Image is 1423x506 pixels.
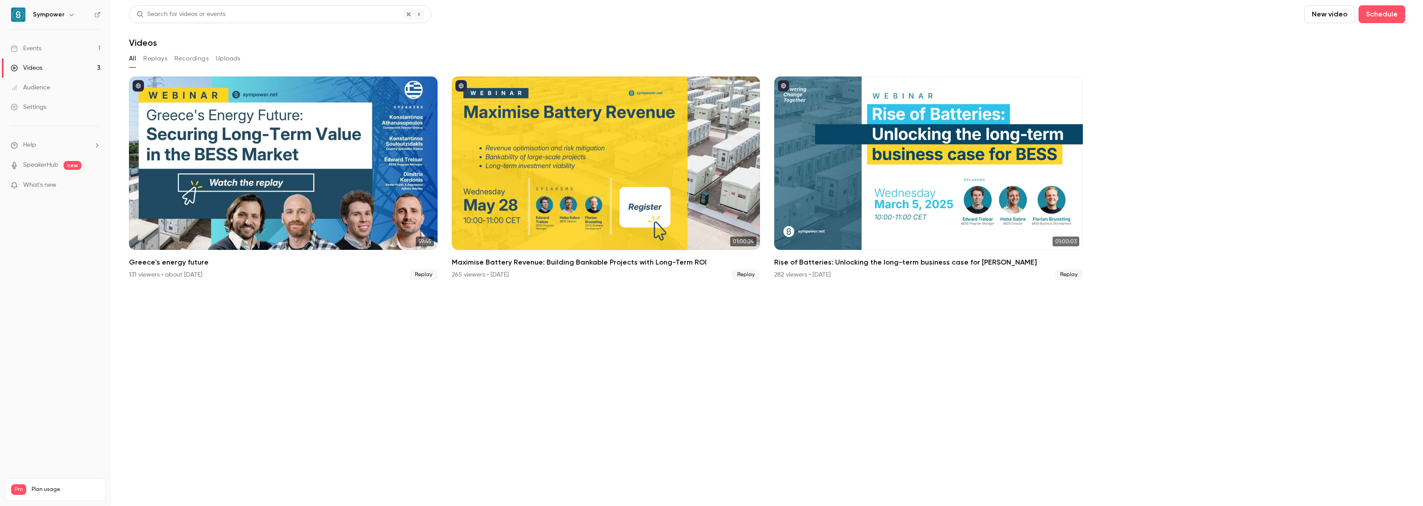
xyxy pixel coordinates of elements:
button: Recordings [174,52,209,66]
span: Replay [410,269,438,280]
div: Settings [11,103,46,112]
a: 59:45Greece's energy future131 viewers • about [DATE]Replay [129,76,438,280]
button: published [778,80,789,92]
div: 265 viewers • [DATE] [452,270,509,279]
button: published [455,80,467,92]
span: 01:00:03 [1053,237,1079,246]
li: Rise of Batteries: Unlocking the long-term business case for BESS [774,76,1083,280]
span: Pro [11,484,26,495]
span: 01:00:24 [730,237,756,246]
button: All [129,52,136,66]
span: What's new [23,181,56,190]
div: Events [11,44,41,53]
h1: Videos [129,37,157,48]
div: Videos [11,64,42,72]
span: Help [23,141,36,150]
ul: Videos [129,76,1405,280]
button: Replays [143,52,167,66]
button: New video [1304,5,1355,23]
li: help-dropdown-opener [11,141,100,150]
div: 282 viewers • [DATE] [774,270,831,279]
h2: Rise of Batteries: Unlocking the long-term business case for [PERSON_NAME] [774,257,1083,268]
a: 01:00:24Maximise Battery Revenue: Building Bankable Projects with Long-Term ROI265 viewers • [DAT... [452,76,760,280]
li: Greece's energy future [129,76,438,280]
h2: Greece's energy future [129,257,438,268]
a: 01:00:03Rise of Batteries: Unlocking the long-term business case for [PERSON_NAME]282 viewers • [... [774,76,1083,280]
button: published [133,80,144,92]
h6: Sympower [33,10,64,19]
li: Maximise Battery Revenue: Building Bankable Projects with Long-Term ROI [452,76,760,280]
iframe: Noticeable Trigger [90,181,100,189]
button: Schedule [1359,5,1405,23]
span: Plan usage [32,486,100,493]
section: Videos [129,5,1405,501]
div: 131 viewers • about [DATE] [129,270,202,279]
h2: Maximise Battery Revenue: Building Bankable Projects with Long-Term ROI [452,257,760,268]
div: Audience [11,83,50,92]
a: SpeakerHub [23,161,58,170]
img: Sympower [11,8,25,22]
span: Replay [1055,269,1083,280]
button: Uploads [216,52,241,66]
span: new [64,161,81,170]
span: 59:45 [416,237,434,246]
span: Replay [732,269,760,280]
div: Search for videos or events [137,10,225,19]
